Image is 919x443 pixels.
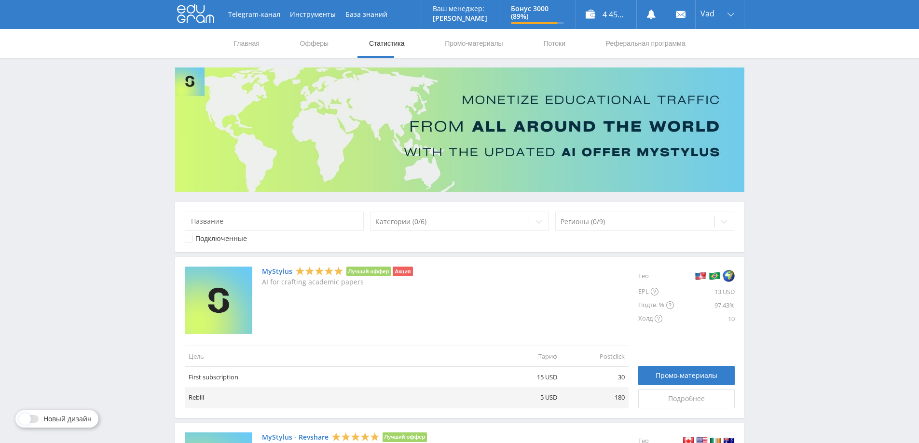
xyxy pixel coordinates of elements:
[299,29,330,58] a: Офферы
[295,266,343,276] div: 5 Stars
[185,387,494,408] td: Rebill
[656,372,717,379] span: Промо-материалы
[262,433,329,441] a: MyStylus - Revshare
[494,367,561,388] td: 15 USD
[674,285,735,298] div: 13 USD
[444,29,504,58] a: Промо-материалы
[185,212,364,231] input: Название
[185,346,494,366] td: Цель
[433,14,487,22] p: [PERSON_NAME]
[383,432,427,442] li: Лучший оффер
[511,5,564,20] p: Бонус 3000 (89%)
[494,346,561,366] td: Тариф
[331,431,380,442] div: 5 Stars
[561,387,629,408] td: 180
[638,366,735,385] a: Промо-материалы
[393,267,412,276] li: Акция
[674,298,735,312] div: 97.43%
[638,389,735,408] a: Подробнее
[433,5,487,13] p: Ваш менеджер:
[262,268,292,275] a: MyStylus
[346,267,391,276] li: Лучший оффер
[674,312,735,325] div: 10
[195,235,247,242] div: Подключенные
[185,367,494,388] td: First subscription
[700,10,714,17] span: Vad
[561,346,629,366] td: Postclick
[233,29,261,58] a: Главная
[605,29,686,58] a: Реферальная программа
[638,312,674,325] div: Холд
[561,367,629,388] td: 30
[368,29,406,58] a: Статистика
[542,29,566,58] a: Потоки
[185,267,252,334] img: MyStylus
[638,285,674,298] div: EPL
[43,415,92,423] span: Новый дизайн
[494,387,561,408] td: 5 USD
[262,278,413,286] p: AI for crafting academic papers
[638,267,674,285] div: Гео
[175,67,744,192] img: Banner
[668,395,705,403] span: Подробнее
[638,298,674,312] div: Подтв. %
